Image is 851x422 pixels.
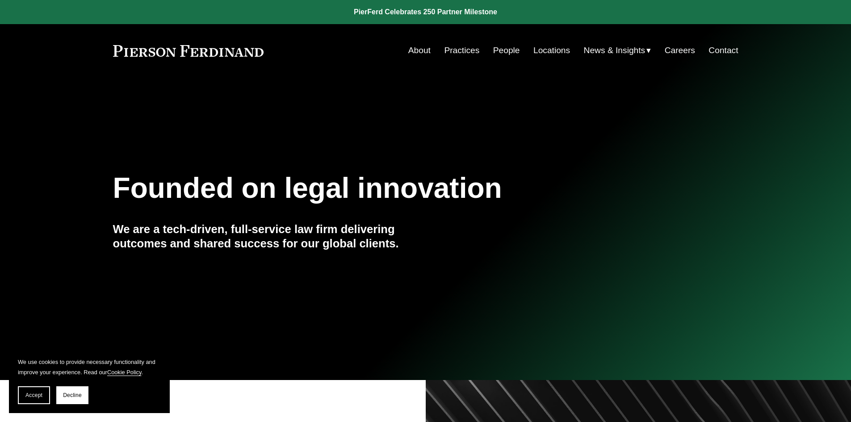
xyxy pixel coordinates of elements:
[18,386,50,404] button: Accept
[9,348,170,413] section: Cookie banner
[63,392,82,398] span: Decline
[25,392,42,398] span: Accept
[18,357,161,377] p: We use cookies to provide necessary functionality and improve your experience. Read our .
[107,369,142,376] a: Cookie Policy
[56,386,88,404] button: Decline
